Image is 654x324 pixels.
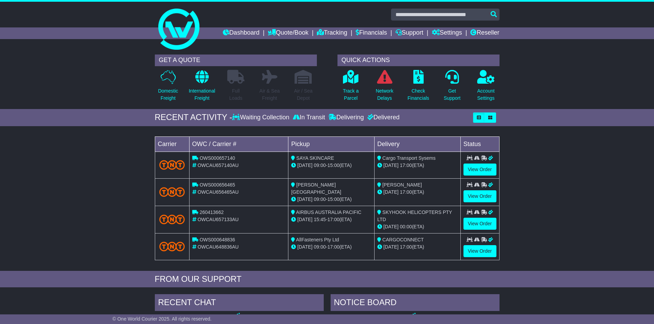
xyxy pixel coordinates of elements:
[377,223,458,230] div: (ETA)
[382,237,424,242] span: CARGOCONNECT
[463,218,496,230] a: View Order
[383,163,399,168] span: [DATE]
[155,136,189,152] td: Carrier
[328,163,340,168] span: 15:00
[291,114,327,121] div: In Transit
[288,136,375,152] td: Pickup
[223,27,260,39] a: Dashboard
[296,237,339,242] span: AllFasteners Pty Ltd
[297,244,312,250] span: [DATE]
[189,136,288,152] td: OWC / Carrier #
[155,112,232,122] div: RECENT ACTIVITY -
[291,162,371,169] div: - (ETA)
[443,70,461,106] a: GetSupport
[374,136,460,152] td: Delivery
[377,162,458,169] div: (ETA)
[155,274,500,284] div: FROM OUR SUPPORT
[297,163,312,168] span: [DATE]
[199,182,235,188] span: OWS000656465
[375,70,393,106] a: NetworkDelays
[296,155,334,161] span: SAYA SKINCARE
[400,189,412,195] span: 17:00
[291,182,341,195] span: [PERSON_NAME] [GEOGRAPHIC_DATA]
[297,217,312,222] span: [DATE]
[463,245,496,257] a: View Order
[328,244,340,250] span: 17:00
[291,216,371,223] div: - (ETA)
[158,70,178,106] a: DomesticFreight
[477,87,495,102] p: Account Settings
[400,224,412,229] span: 00:00
[460,136,499,152] td: Status
[232,114,291,121] div: Waiting Collection
[395,27,423,39] a: Support
[291,243,371,251] div: - (ETA)
[400,244,412,250] span: 17:00
[383,244,399,250] span: [DATE]
[159,242,185,251] img: TNT_Domestic.png
[377,209,452,222] span: SKYHOOK HELICOPTERS PTY LTD
[159,160,185,169] img: TNT_Domestic.png
[158,87,178,102] p: Domestic Freight
[314,196,326,202] span: 09:00
[296,209,361,215] span: AIRBUS AUSTRALIA PACIFIC
[463,190,496,202] a: View Order
[331,294,500,313] div: NOTICE BOARD
[470,27,499,39] a: Reseller
[199,209,223,215] span: 260413662
[314,163,326,168] span: 09:00
[328,217,340,222] span: 17:00
[432,27,462,39] a: Settings
[400,163,412,168] span: 17:00
[343,70,359,106] a: Track aParcel
[197,189,239,195] span: OWCAU656465AU
[294,87,313,102] p: Air / Sea Depot
[343,87,359,102] p: Track a Parcel
[113,316,212,322] span: © One World Courier 2025. All rights reserved.
[382,155,436,161] span: Cargo Transport Sysems
[444,87,460,102] p: Get Support
[383,224,399,229] span: [DATE]
[189,87,215,102] p: International Freight
[376,87,393,102] p: Network Delays
[188,70,216,106] a: InternationalFreight
[408,87,429,102] p: Check Financials
[197,217,239,222] span: OWCAU657133AU
[159,187,185,196] img: TNT_Domestic.png
[383,189,399,195] span: [DATE]
[260,87,280,102] p: Air & Sea Freight
[337,55,500,66] div: QUICK ACTIONS
[477,70,495,106] a: AccountSettings
[291,196,371,203] div: - (ETA)
[377,189,458,196] div: (ETA)
[314,217,326,222] span: 15:45
[407,70,429,106] a: CheckFinancials
[366,114,400,121] div: Delivered
[268,27,308,39] a: Quote/Book
[317,27,347,39] a: Tracking
[327,114,366,121] div: Delivering
[159,215,185,224] img: TNT_Domestic.png
[377,243,458,251] div: (ETA)
[199,237,235,242] span: OWS000648836
[227,87,244,102] p: Full Loads
[463,164,496,176] a: View Order
[155,55,317,66] div: GET A QUOTE
[199,155,235,161] span: OWS000657140
[328,196,340,202] span: 15:00
[197,163,239,168] span: OWCAU657140AU
[197,244,239,250] span: OWCAU648836AU
[314,244,326,250] span: 09:00
[382,182,422,188] span: [PERSON_NAME]
[155,294,324,313] div: RECENT CHAT
[356,27,387,39] a: Financials
[297,196,312,202] span: [DATE]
